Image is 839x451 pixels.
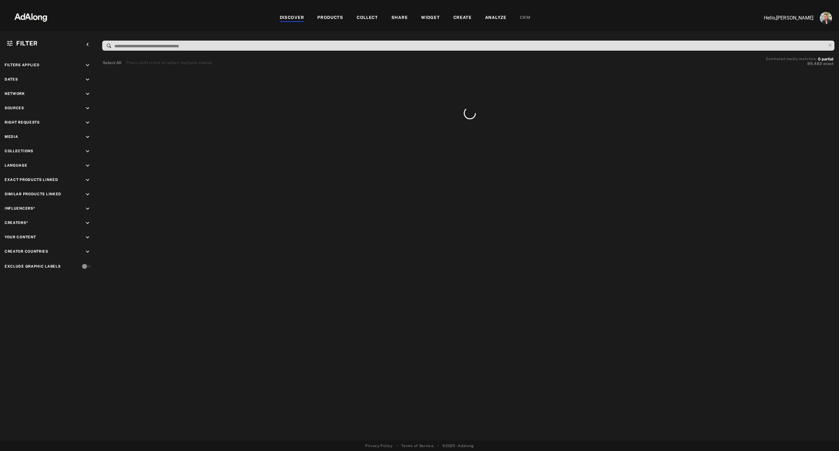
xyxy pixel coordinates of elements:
[84,41,91,48] i: keyboard_arrow_left
[396,443,398,449] span: •
[84,134,91,140] i: keyboard_arrow_down
[84,62,91,69] i: keyboard_arrow_down
[84,220,91,226] i: keyboard_arrow_down
[317,14,343,22] div: PRODUCTS
[520,14,531,22] div: CRM
[5,92,25,96] span: Network
[5,120,40,124] span: Right Requests
[5,135,18,139] span: Media
[84,105,91,112] i: keyboard_arrow_down
[5,178,58,182] span: Exact Products Linked
[818,10,834,26] button: Account settings
[807,61,822,66] span: 89,482
[84,162,91,169] i: keyboard_arrow_down
[280,14,304,22] div: DISCOVER
[766,61,834,67] button: 89,482exact
[84,234,91,241] i: keyboard_arrow_down
[84,191,91,198] i: keyboard_arrow_down
[126,60,213,66] div: Press shift+click to select multiple medias
[391,14,408,22] div: SHARE
[485,14,506,22] div: ANALYZE
[442,443,474,449] span: © 2025 - Adalong
[5,192,61,196] span: Similar Products Linked
[438,443,439,449] span: •
[84,205,91,212] i: keyboard_arrow_down
[818,58,834,61] button: 0partial
[820,12,832,24] img: ACg8ocLjEk1irI4XXb49MzUGwa4F_C3PpCyg-3CPbiuLEZrYEA=s96-c
[5,221,28,225] span: Creators*
[84,91,91,97] i: keyboard_arrow_down
[5,235,36,239] span: Your Content
[5,77,18,81] span: Dates
[84,119,91,126] i: keyboard_arrow_down
[5,163,27,168] span: Language
[365,443,393,449] a: Privacy Policy
[5,149,33,153] span: Collections
[5,249,48,254] span: Creator Countries
[84,76,91,83] i: keyboard_arrow_down
[818,57,820,61] span: 0
[84,177,91,183] i: keyboard_arrow_down
[401,443,434,449] a: Terms of Service
[5,63,40,67] span: Filters applied
[5,106,24,110] span: Sources
[357,14,378,22] div: COLLECT
[103,60,121,66] button: Select All
[4,8,58,26] img: 63233d7d88ed69de3c212112c67096b6.png
[5,206,35,211] span: Influencers*
[752,14,813,22] p: Hello, [PERSON_NAME]
[84,148,91,155] i: keyboard_arrow_down
[766,57,817,61] span: Estimated media matches:
[421,14,440,22] div: WIDGET
[5,264,60,269] div: Exclude Graphic Labels
[453,14,472,22] div: CREATE
[16,40,38,47] span: Filter
[84,248,91,255] i: keyboard_arrow_down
